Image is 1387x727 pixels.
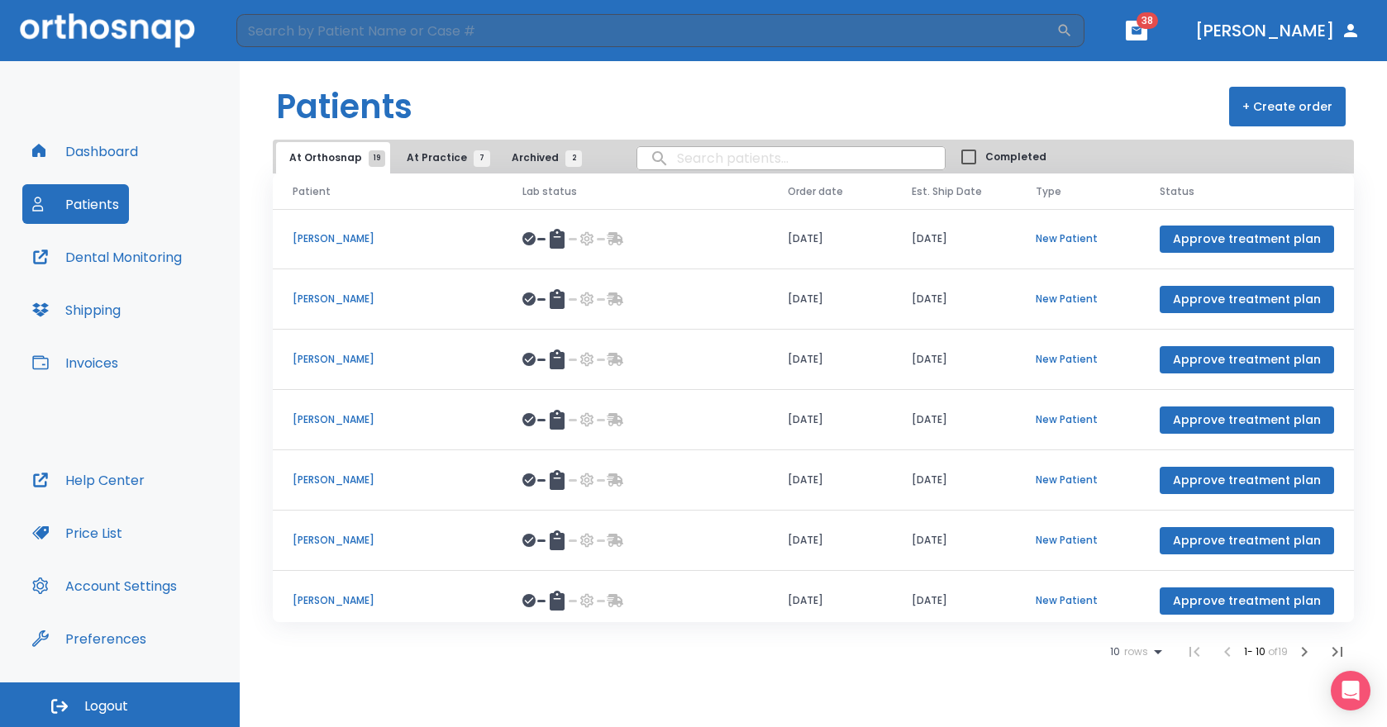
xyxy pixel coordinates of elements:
span: Patient [293,184,331,199]
p: [PERSON_NAME] [293,352,483,367]
td: [DATE] [892,209,1016,269]
p: New Patient [1036,533,1120,548]
button: Shipping [22,290,131,330]
td: [DATE] [768,390,892,450]
td: [DATE] [892,450,1016,511]
button: Patients [22,184,129,224]
button: Dashboard [22,131,148,171]
span: 2 [565,150,582,167]
span: 7 [474,150,490,167]
input: Search by Patient Name or Case # [236,14,1056,47]
p: New Patient [1036,292,1120,306]
button: Approve treatment plan [1160,346,1334,373]
span: Est. Ship Date [912,184,982,199]
button: Invoices [22,343,128,383]
td: [DATE] [892,390,1016,450]
td: [DATE] [768,571,892,631]
span: Archived [512,150,574,165]
span: Lab status [522,184,577,199]
p: [PERSON_NAME] [293,533,483,548]
span: 1 - 10 [1244,644,1268,658]
button: Dental Monitoring [22,237,192,277]
p: New Patient [1036,412,1120,427]
td: [DATE] [768,450,892,511]
p: [PERSON_NAME] [293,473,483,487]
td: [DATE] [768,330,892,390]
p: [PERSON_NAME] [293,231,483,246]
p: New Patient [1036,473,1120,487]
button: Account Settings [22,566,187,606]
span: 19 [369,150,385,167]
p: [PERSON_NAME] [293,412,483,427]
td: [DATE] [768,209,892,269]
button: Help Center [22,460,155,500]
p: New Patient [1036,593,1120,608]
span: Order date [788,184,843,199]
button: Approve treatment plan [1160,226,1334,253]
span: 38 [1137,12,1158,29]
span: At Orthosnap [289,150,377,165]
span: Status [1160,184,1194,199]
span: Completed [985,150,1046,164]
button: Approve treatment plan [1160,587,1334,615]
button: Preferences [22,619,156,658]
h1: Patients [276,82,412,131]
button: Price List [22,513,132,553]
button: Approve treatment plan [1160,467,1334,494]
p: New Patient [1036,352,1120,367]
div: tabs [276,142,590,173]
button: Approve treatment plan [1160,406,1334,434]
p: [PERSON_NAME] [293,292,483,306]
span: 10 [1110,646,1120,658]
td: [DATE] [768,511,892,571]
td: [DATE] [892,511,1016,571]
span: Logout [84,697,128,715]
img: Orthosnap [20,13,195,47]
td: [DATE] [768,269,892,330]
div: Open Intercom Messenger [1331,671,1370,710]
p: [PERSON_NAME] [293,593,483,608]
td: [DATE] [892,269,1016,330]
button: [PERSON_NAME] [1189,16,1367,45]
button: Approve treatment plan [1160,527,1334,554]
span: rows [1120,646,1148,658]
td: [DATE] [892,330,1016,390]
span: Type [1036,184,1061,199]
td: [DATE] [892,571,1016,631]
span: At Practice [407,150,482,165]
p: New Patient [1036,231,1120,246]
button: + Create order [1229,87,1346,126]
button: Approve treatment plan [1160,286,1334,313]
span: of 19 [1268,644,1288,658]
input: search [637,142,945,174]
